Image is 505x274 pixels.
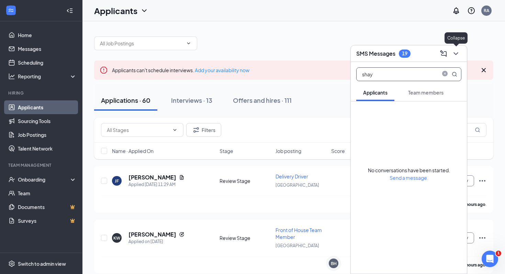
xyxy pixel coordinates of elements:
a: Add your availability now [195,67,249,73]
div: Review Stage [220,234,271,241]
svg: ChevronDown [186,41,191,46]
div: Applied on [DATE] [128,238,184,245]
svg: Ellipses [478,234,486,242]
svg: QuestionInfo [467,7,475,15]
svg: UserCheck [8,176,15,183]
h1: Applicants [94,5,137,17]
h3: SMS Messages [356,50,395,57]
b: 20 hours ago [460,262,485,267]
svg: ChevronDown [172,127,178,133]
span: [GEOGRAPHIC_DATA] [276,243,319,248]
div: KW [113,235,120,241]
div: Applied [DATE] 11:29 AM [128,181,184,188]
h5: [PERSON_NAME] [128,174,176,181]
div: Review Stage [220,177,271,184]
svg: ComposeMessage [439,50,448,58]
span: Team members [408,89,444,96]
button: ComposeMessage [438,48,449,59]
span: Applicants [363,89,388,96]
span: Send a message. [390,175,428,181]
svg: Error [100,66,108,74]
svg: WorkstreamLogo [8,7,14,14]
span: Score [331,147,345,154]
iframe: Intercom live chat [482,251,498,267]
svg: Document [179,175,184,180]
div: Team Management [8,162,75,168]
a: Messages [18,42,77,56]
a: Job Postings [18,128,77,142]
a: Scheduling [18,56,77,69]
input: All Job Postings [100,40,183,47]
span: Delivery Driver [276,173,308,179]
input: Search applicant [357,68,438,81]
span: Name · Applied On [112,147,154,154]
a: Home [18,28,77,42]
div: BH [331,261,337,266]
a: Talent Network [18,142,77,155]
div: 19 [402,51,407,56]
svg: ChevronDown [452,50,460,58]
a: Applicants [18,100,77,114]
svg: Filter [192,126,200,134]
svg: Cross [480,66,488,74]
div: Interviews · 13 [171,96,212,105]
a: DocumentsCrown [18,200,77,214]
svg: MagnifyingGlass [475,127,480,133]
a: SurveysCrown [18,214,77,228]
input: All Stages [107,126,169,134]
div: Offers and hires · 111 [233,96,292,105]
svg: Ellipses [478,177,486,185]
div: Collapse [445,32,468,44]
div: Switch to admin view [18,260,66,267]
h5: [PERSON_NAME] [128,231,176,238]
div: RA [484,8,489,13]
svg: Analysis [8,73,15,80]
span: Job posting [276,147,301,154]
span: No conversations have been started. [368,167,450,173]
span: Front of House Team Member [276,227,322,240]
div: Applications · 60 [101,96,150,105]
span: 1 [496,251,501,256]
svg: Collapse [66,7,73,14]
svg: Reapply [179,232,184,237]
div: JF [115,178,119,184]
div: Onboarding [18,176,71,183]
button: ChevronDown [450,48,461,59]
span: close-circle [441,71,449,76]
svg: ChevronDown [140,7,148,15]
svg: Settings [8,260,15,267]
span: Stage [220,147,233,154]
svg: Notifications [452,7,460,15]
a: Sourcing Tools [18,114,77,128]
span: Applicants can't schedule interviews. [112,67,249,73]
span: close-circle [441,71,449,78]
button: Filter Filters [186,123,221,137]
a: Team [18,186,77,200]
div: Reporting [18,73,77,80]
b: 3 hours ago [463,202,485,207]
div: Hiring [8,90,75,96]
svg: MagnifyingGlass [452,72,457,77]
span: [GEOGRAPHIC_DATA] [276,183,319,188]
